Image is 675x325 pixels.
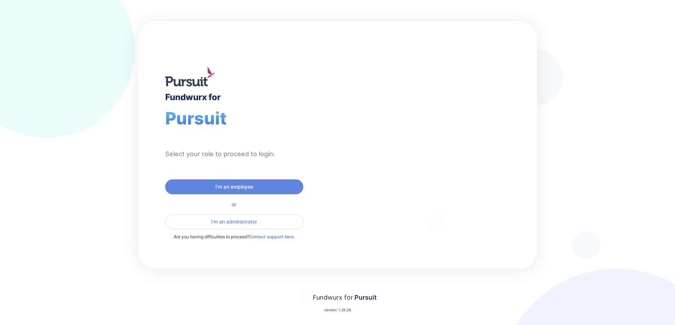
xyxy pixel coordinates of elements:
[378,124,459,141] div: Fundwurx
[165,179,303,194] button: I'm an employee
[165,233,303,240] p: Are you having difficulties to proceed?
[378,115,433,121] div: Welcome to
[324,307,351,313] p: version: 1.35.28
[353,294,377,301] span: Pursuit
[165,108,227,129] span: Pursuit
[165,67,215,87] img: logo.jpg
[165,214,303,229] button: I'm an administrator
[165,92,221,102] div: Fundwurx for
[378,155,499,175] div: Thank you for choosing Fundwurx as your partner in driving positive social impact!
[249,234,295,239] a: Contact support here.
[215,183,253,190] span: I'm an employee
[211,218,257,225] span: I'm an administrator
[165,150,275,158] div: Select your role to proceed to login:
[313,293,377,302] div: Fundwurx for
[165,201,303,207] div: or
